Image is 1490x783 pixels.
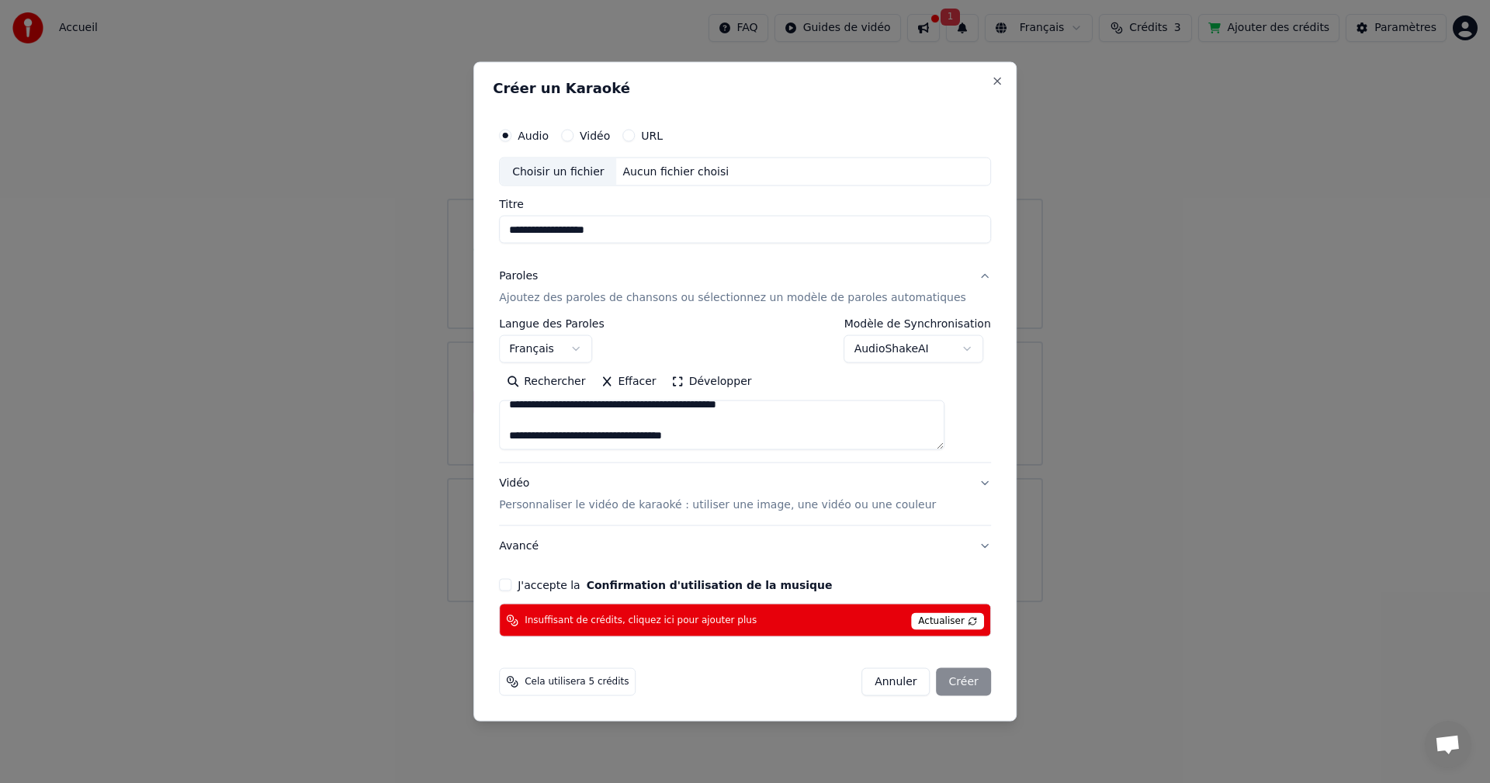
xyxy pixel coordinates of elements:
button: Développer [664,369,760,394]
button: Effacer [593,369,664,394]
button: Avancé [499,526,991,566]
h2: Créer un Karaoké [493,81,997,95]
span: Actualiser [911,613,984,630]
button: ParolesAjoutez des paroles de chansons ou sélectionnez un modèle de paroles automatiques [499,256,991,318]
button: Annuler [861,668,930,696]
label: URL [641,130,663,140]
span: Insuffisant de crédits, cliquez ici pour ajouter plus [525,614,757,626]
span: Cela utilisera 5 crédits [525,676,629,688]
div: ParolesAjoutez des paroles de chansons ou sélectionnez un modèle de paroles automatiques [499,318,991,463]
button: Rechercher [499,369,593,394]
div: Vidéo [499,476,936,513]
label: Audio [518,130,549,140]
div: Aucun fichier choisi [617,164,736,179]
button: VidéoPersonnaliser le vidéo de karaoké : utiliser une image, une vidéo ou une couleur [499,463,991,525]
div: Paroles [499,269,538,284]
label: Titre [499,199,991,210]
label: Modèle de Synchronisation [844,318,991,329]
label: J'accepte la [518,580,832,591]
p: Ajoutez des paroles de chansons ou sélectionnez un modèle de paroles automatiques [499,290,966,306]
label: Vidéo [580,130,610,140]
p: Personnaliser le vidéo de karaoké : utiliser une image, une vidéo ou une couleur [499,497,936,513]
div: Choisir un fichier [500,158,616,185]
button: J'accepte la [587,580,833,591]
label: Langue des Paroles [499,318,605,329]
